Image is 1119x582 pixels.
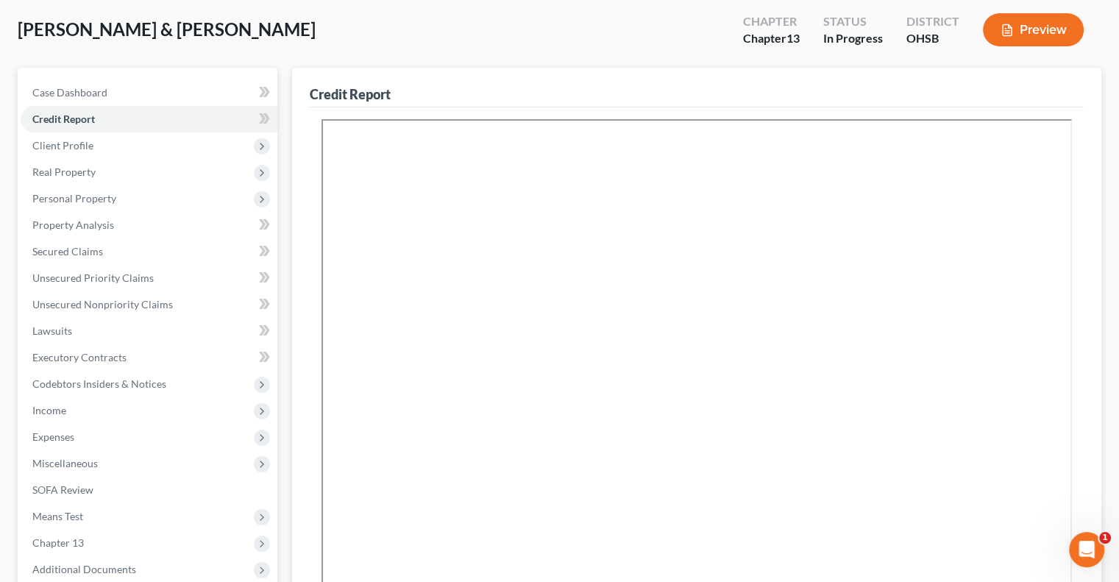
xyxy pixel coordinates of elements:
span: [PERSON_NAME] & [PERSON_NAME] [18,18,316,40]
iframe: Intercom live chat [1069,532,1104,567]
div: Chapter [743,13,800,30]
a: Credit Report [21,106,277,132]
span: Credit Report [32,113,95,125]
span: Chapter 13 [32,536,84,549]
span: Executory Contracts [32,351,127,363]
span: 1 [1099,532,1111,544]
a: Unsecured Priority Claims [21,265,277,291]
span: SOFA Review [32,483,93,496]
span: Means Test [32,510,83,522]
div: Credit Report [310,85,391,103]
button: Preview [983,13,1084,46]
span: Miscellaneous [32,457,98,469]
span: Property Analysis [32,219,114,231]
span: Client Profile [32,139,93,152]
div: OHSB [906,30,959,47]
span: Personal Property [32,192,116,205]
span: Codebtors Insiders & Notices [32,377,166,390]
span: Real Property [32,166,96,178]
span: Secured Claims [32,245,103,258]
a: Lawsuits [21,318,277,344]
a: SOFA Review [21,477,277,503]
div: Chapter [743,30,800,47]
a: Secured Claims [21,238,277,265]
span: Case Dashboard [32,86,107,99]
span: Additional Documents [32,563,136,575]
span: 13 [786,31,800,45]
span: Lawsuits [32,324,72,337]
div: Status [823,13,883,30]
span: Income [32,404,66,416]
a: Unsecured Nonpriority Claims [21,291,277,318]
span: Unsecured Priority Claims [32,272,154,284]
span: Expenses [32,430,74,443]
span: Unsecured Nonpriority Claims [32,298,173,310]
div: District [906,13,959,30]
a: Executory Contracts [21,344,277,371]
a: Property Analysis [21,212,277,238]
a: Case Dashboard [21,79,277,106]
div: In Progress [823,30,883,47]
